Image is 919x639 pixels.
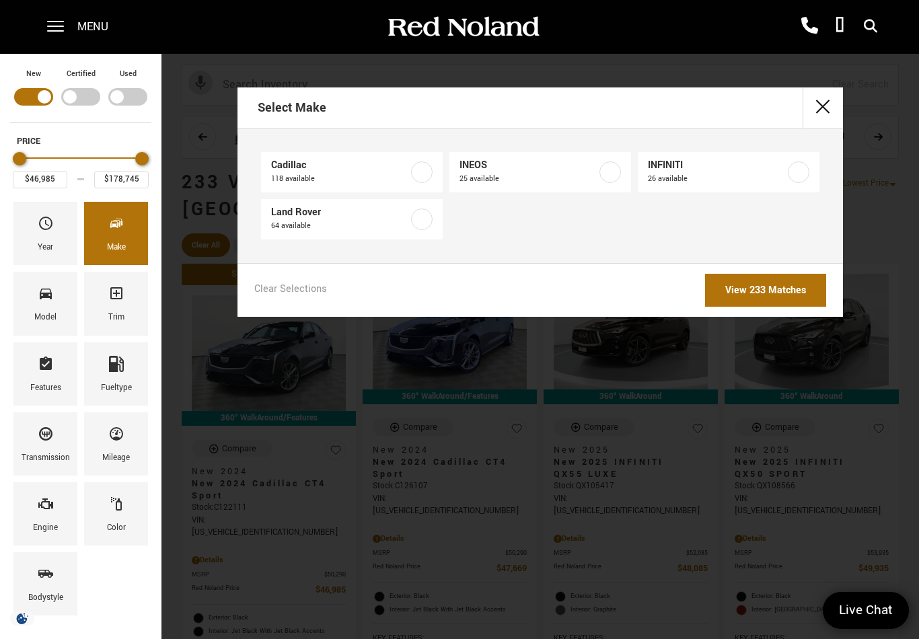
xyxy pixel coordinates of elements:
[10,67,151,122] div: Filter by Vehicle Type
[67,67,96,81] label: Certified
[258,89,326,126] h2: Select Make
[13,342,77,406] div: FeaturesFeatures
[459,172,597,186] span: 25 available
[13,272,77,335] div: ModelModel
[38,240,53,255] div: Year
[84,482,148,546] div: ColorColor
[22,451,70,465] div: Transmission
[26,67,41,81] label: New
[261,199,443,239] a: Land Rover64 available
[38,212,54,240] span: Year
[108,310,124,325] div: Trim
[107,240,126,255] div: Make
[13,552,77,615] div: BodystyleBodystyle
[13,482,77,546] div: EngineEngine
[108,422,124,451] span: Mileage
[254,283,327,299] a: Clear Selections
[94,171,149,188] input: Maximum
[271,206,408,219] span: Land Rover
[648,172,785,186] span: 26 available
[38,352,54,381] span: Features
[385,15,540,39] img: Red Noland Auto Group
[271,159,408,172] span: Cadillac
[638,152,819,192] a: INFINITI26 available
[261,152,443,192] a: Cadillac118 available
[108,212,124,240] span: Make
[107,521,126,535] div: Color
[84,272,148,335] div: TrimTrim
[17,135,145,147] h5: Price
[28,591,63,605] div: Bodystyle
[108,282,124,310] span: Trim
[33,521,58,535] div: Engine
[271,172,408,186] span: 118 available
[648,159,785,172] span: INFINITI
[101,381,132,396] div: Fueltype
[120,67,137,81] label: Used
[7,611,38,626] section: Click to Open Cookie Consent Modal
[30,381,61,396] div: Features
[38,422,54,451] span: Transmission
[13,412,77,476] div: TransmissionTransmission
[271,219,408,233] span: 64 available
[108,352,124,381] span: Fueltype
[803,87,843,128] button: close
[13,152,26,165] div: Minimum Price
[135,152,149,165] div: Maximum Price
[102,451,130,465] div: Mileage
[449,152,631,192] a: INEOS25 available
[13,171,67,188] input: Minimum
[84,412,148,476] div: MileageMileage
[84,202,148,265] div: MakeMake
[13,147,149,188] div: Price
[705,274,826,307] a: View 233 Matches
[459,159,597,172] span: INEOS
[108,492,124,521] span: Color
[13,202,77,265] div: YearYear
[38,282,54,310] span: Model
[38,562,54,591] span: Bodystyle
[84,342,148,406] div: FueltypeFueltype
[7,611,38,626] img: Opt-Out Icon
[832,601,899,619] span: Live Chat
[823,592,909,629] a: Live Chat
[34,310,57,325] div: Model
[38,492,54,521] span: Engine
